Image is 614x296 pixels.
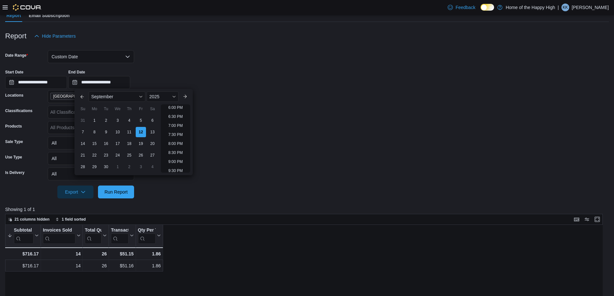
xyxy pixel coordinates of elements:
[5,70,24,75] label: Start Date
[85,227,107,244] button: Total Quantity
[78,138,88,149] div: day-14
[101,150,111,160] div: day-23
[101,127,111,137] div: day-9
[104,189,128,195] span: Run Report
[481,4,494,11] input: Dark Mode
[147,115,158,126] div: day-6
[78,162,88,172] div: day-28
[101,138,111,149] div: day-16
[124,104,134,114] div: Th
[89,127,100,137] div: day-8
[13,4,42,11] img: Cova
[124,115,134,126] div: day-4
[5,215,52,223] button: 21 columns hidden
[5,108,33,113] label: Classifications
[124,127,134,137] div: day-11
[147,127,158,137] div: day-13
[166,104,185,111] li: 6:00 PM
[455,4,475,11] span: Feedback
[85,262,107,270] div: 26
[85,227,102,234] div: Total Quantity
[42,33,76,39] span: Hide Parameters
[5,93,24,98] label: Locations
[180,91,190,102] button: Next month
[68,76,130,89] input: Press the down key to enter a popover containing a calendar. Press the escape key to close the po...
[138,227,156,244] div: Qty Per Transaction
[166,158,185,166] li: 9:00 PM
[112,115,123,126] div: day-3
[7,227,39,244] button: Subtotal
[124,150,134,160] div: day-25
[78,127,88,137] div: day-7
[5,32,26,40] h3: Report
[138,227,156,234] div: Qty Per Transaction
[68,70,85,75] label: End Date
[112,104,123,114] div: We
[43,227,81,244] button: Invoices Sold
[166,140,185,148] li: 8:00 PM
[5,155,22,160] label: Use Type
[166,167,185,175] li: 9:30 PM
[112,138,123,149] div: day-17
[89,138,100,149] div: day-15
[573,215,580,223] button: Keyboard shortcuts
[43,227,75,244] div: Invoices Sold
[85,227,102,244] div: Total Quantity
[506,4,555,11] p: Home of the Happy High
[166,122,185,129] li: 7:00 PM
[138,227,161,244] button: Qty Per Transaction
[7,262,39,270] div: $716.17
[111,227,128,244] div: Transaction Average
[53,215,89,223] button: 1 field sorted
[136,104,146,114] div: Fr
[48,167,134,180] button: All
[14,227,34,234] div: Subtotal
[14,227,34,244] div: Subtotal
[101,162,111,172] div: day-30
[43,227,75,234] div: Invoices Sold
[57,186,93,198] button: Export
[29,9,70,22] span: Email Subscription
[166,113,185,120] li: 6:30 PM
[101,115,111,126] div: day-2
[147,91,179,102] div: Button. Open the year selector. 2025 is currently selected.
[112,162,123,172] div: day-1
[89,162,100,172] div: day-29
[111,262,133,270] div: $51.16
[124,138,134,149] div: day-18
[112,150,123,160] div: day-24
[85,250,107,258] div: 26
[111,250,133,258] div: $51.15
[563,4,568,11] span: KK
[5,53,28,58] label: Date Range
[136,138,146,149] div: day-19
[161,104,190,173] ul: Time
[147,162,158,172] div: day-4
[50,93,112,100] span: Saskatoon - City Park - Fire & Flower
[136,162,146,172] div: day-3
[124,162,134,172] div: day-2
[149,94,159,99] span: 2025
[77,115,158,173] div: September, 2025
[98,186,134,198] button: Run Report
[445,1,478,14] a: Feedback
[89,115,100,126] div: day-1
[583,215,591,223] button: Display options
[48,152,134,165] button: All
[147,104,158,114] div: Sa
[5,139,23,144] label: Sale Type
[77,91,87,102] button: Previous Month
[136,150,146,160] div: day-26
[136,127,146,137] div: day-12
[15,217,50,222] span: 21 columns hidden
[48,137,134,149] button: All
[48,50,134,63] button: Custom Date
[6,9,21,22] span: Report
[136,115,146,126] div: day-5
[138,250,161,258] div: 1.86
[53,93,103,100] span: [GEOGRAPHIC_DATA] - Fire & Flower
[561,4,569,11] div: Kalvin Keys
[89,91,145,102] div: Button. Open the month selector. September is currently selected.
[5,76,67,89] input: Press the down key to open a popover containing a calendar.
